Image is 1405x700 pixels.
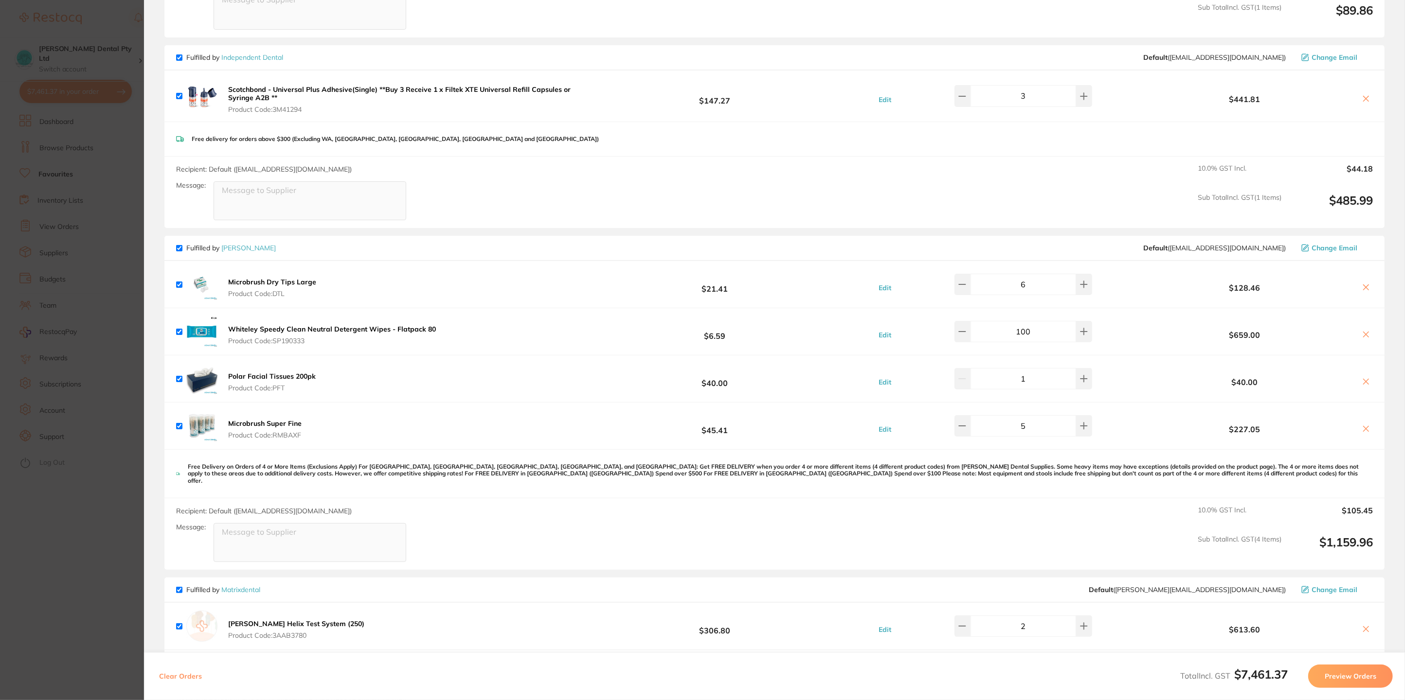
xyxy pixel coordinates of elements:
[186,611,217,642] img: empty.jpg
[228,337,436,345] span: Product Code: SP190333
[186,53,283,61] p: Fulfilled by
[595,617,834,635] b: $306.80
[228,278,316,286] b: Microbrush Dry Tips Large
[225,325,439,345] button: Whiteley Speedy Clean Neutral Detergent Wipes - Flatpack 80 Product Code:SP190333
[156,665,205,688] button: Clear Orders
[876,331,894,339] button: Edit
[1289,193,1373,220] output: $485.99
[192,136,599,142] p: Free delivery for orders above $300 (Excluding WA, [GEOGRAPHIC_DATA], [GEOGRAPHIC_DATA], [GEOGRAP...
[228,431,302,439] span: Product Code: RMBAXF
[1143,53,1168,62] b: Default
[228,384,316,392] span: Product Code: PFT
[228,290,316,297] span: Product Code: DTL
[1134,378,1355,386] b: $40.00
[1312,53,1357,61] span: Change Email
[595,370,834,388] b: $40.00
[1298,585,1373,594] button: Change Email
[1143,244,1168,252] b: Default
[221,53,283,62] a: Independent Dental
[1298,244,1373,252] button: Change Email
[225,419,305,439] button: Microbrush Super Fine Product Code:RMBAXF
[1180,671,1288,681] span: Total Incl. GST
[225,85,595,113] button: Scotchbond - Universal Plus Adhesive(Single) **Buy 3 Receive 1 x Filtek XTE Universal Refill Caps...
[595,417,834,435] b: $45.41
[1143,53,1286,61] span: orders@independentdental.com.au
[186,269,217,300] img: NDA1ZmdoNw
[186,410,217,441] img: cW8yODE0Zw
[1308,665,1393,688] button: Preview Orders
[228,85,571,102] b: Scotchbond - Universal Plus Adhesive(Single) **Buy 3 Receive 1 x Filtek XTE Universal Refill Caps...
[186,316,217,347] img: eGE3N3VmOA
[228,105,592,113] span: Product Code: 3M41294
[1298,53,1373,62] button: Change Email
[1134,95,1355,104] b: $441.81
[1234,667,1288,682] b: $7,461.37
[225,278,319,298] button: Microbrush Dry Tips Large Product Code:DTL
[876,283,894,292] button: Edit
[186,586,260,594] p: Fulfilled by
[1134,425,1355,434] b: $227.05
[228,631,364,639] span: Product Code: 3AAB3780
[186,244,276,252] p: Fulfilled by
[1198,506,1281,527] span: 10.0 % GST Incl.
[176,523,206,531] label: Message:
[186,363,217,394] img: eWdudnN2ZA
[176,507,352,515] span: Recipient: Default ( [EMAIL_ADDRESS][DOMAIN_NAME] )
[228,325,436,333] b: Whiteley Speedy Clean Neutral Detergent Wipes - Flatpack 80
[228,419,302,428] b: Microbrush Super Fine
[1134,625,1355,634] b: $613.60
[221,585,260,594] a: Matrixdental
[876,378,894,386] button: Edit
[876,425,894,434] button: Edit
[1198,535,1281,562] span: Sub Total Incl. GST ( 4 Items)
[1312,244,1357,252] span: Change Email
[1289,164,1373,186] output: $44.18
[188,463,1373,484] p: Free Delivery on Orders of 4 or More Items (Exclusions Apply) For [GEOGRAPHIC_DATA], [GEOGRAPHIC_...
[228,619,364,628] b: [PERSON_NAME] Helix Test System (250)
[1289,535,1373,562] output: $1,159.96
[1289,506,1373,527] output: $105.45
[1143,244,1286,252] span: save@adamdental.com.au
[1089,585,1113,594] b: Default
[595,276,834,294] b: $21.41
[876,95,894,104] button: Edit
[1198,164,1281,186] span: 10.0 % GST Incl.
[176,181,206,190] label: Message:
[1198,3,1281,30] span: Sub Total Incl. GST ( 1 Items)
[1134,331,1355,339] b: $659.00
[225,372,319,392] button: Polar Facial Tissues 200pk Product Code:PFT
[1312,586,1357,594] span: Change Email
[176,165,352,174] span: Recipient: Default ( [EMAIL_ADDRESS][DOMAIN_NAME] )
[228,372,316,381] b: Polar Facial Tissues 200pk
[186,81,217,112] img: ZXI1ZmYxeg
[595,87,834,105] b: $147.27
[1089,586,1286,594] span: peter@matrixdental.com.au
[1134,283,1355,292] b: $128.46
[595,323,834,341] b: $6.59
[1198,193,1281,220] span: Sub Total Incl. GST ( 1 Items)
[225,619,367,640] button: [PERSON_NAME] Helix Test System (250) Product Code:3AAB3780
[221,244,276,252] a: [PERSON_NAME]
[1289,3,1373,30] output: $89.86
[876,625,894,634] button: Edit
